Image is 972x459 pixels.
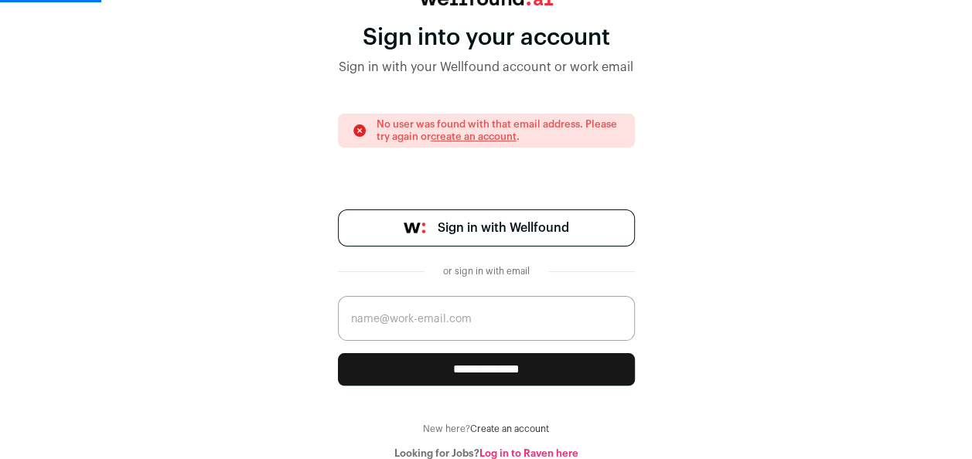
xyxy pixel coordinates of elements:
[338,209,635,246] a: Sign in with Wellfound
[338,58,635,76] div: Sign in with your Wellfound account or work email
[377,118,621,143] p: No user was found with that email address. Please try again or .
[338,423,635,435] div: New here?
[404,223,425,233] img: wellfound-symbol-flush-black-fb3c872781a75f747ccb3a119075da62bfe97bd399995f84a933054e44a575c4.png
[438,219,569,237] span: Sign in with Wellfound
[470,424,549,433] a: Create an account
[431,131,517,141] a: create an account
[479,448,578,458] a: Log in to Raven here
[437,265,536,277] div: or sign in with email
[338,24,635,52] div: Sign into your account
[338,296,635,341] input: name@work-email.com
